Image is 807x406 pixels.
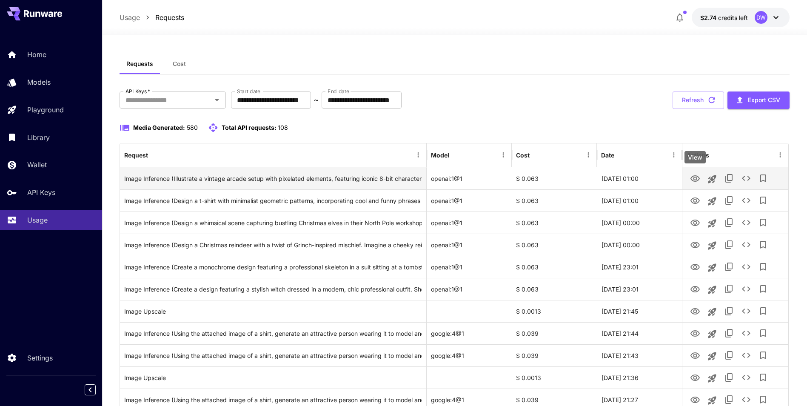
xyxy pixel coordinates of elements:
[126,60,153,68] span: Requests
[704,259,721,276] button: Launch in playground
[738,258,755,275] button: See details
[684,151,706,163] div: View
[755,236,772,253] button: Add to library
[597,300,682,322] div: 24 Sep, 2025 21:45
[512,256,597,278] div: $ 0.063
[687,258,704,275] button: View
[597,234,682,256] div: 25 Sep, 2025 00:00
[597,278,682,300] div: 24 Sep, 2025 23:01
[738,170,755,187] button: See details
[124,152,148,159] div: Request
[516,152,530,159] div: Cost
[597,212,682,234] div: 25 Sep, 2025 00:00
[512,300,597,322] div: $ 0.0013
[704,193,721,210] button: Launch in playground
[687,346,704,364] button: View
[582,149,594,161] button: Menu
[427,167,512,189] div: openai:1@1
[597,322,682,344] div: 24 Sep, 2025 21:44
[738,236,755,253] button: See details
[597,167,682,189] div: 25 Sep, 2025 01:00
[124,168,422,189] div: Click to copy prompt
[687,192,704,209] button: View
[512,322,597,344] div: $ 0.039
[738,369,755,386] button: See details
[721,303,738,320] button: Copy TaskUUID
[774,149,786,161] button: Menu
[704,281,721,298] button: Launch in playground
[721,280,738,297] button: Copy TaskUUID
[687,369,704,386] button: View
[738,347,755,364] button: See details
[704,215,721,232] button: Launch in playground
[237,88,260,95] label: Start date
[27,132,50,143] p: Library
[687,214,704,231] button: View
[427,212,512,234] div: openai:1@1
[427,256,512,278] div: openai:1@1
[412,149,424,161] button: Menu
[755,11,767,24] div: DW
[133,124,185,131] span: Media Generated:
[755,280,772,297] button: Add to library
[187,124,198,131] span: 580
[615,149,627,161] button: Sort
[27,49,46,60] p: Home
[718,14,748,21] span: credits left
[450,149,462,161] button: Sort
[738,280,755,297] button: See details
[497,149,509,161] button: Menu
[687,324,704,342] button: View
[328,88,349,95] label: End date
[431,152,449,159] div: Model
[124,212,422,234] div: Click to copy prompt
[704,171,721,188] button: Launch in playground
[27,105,64,115] p: Playground
[427,344,512,366] div: google:4@1
[149,149,161,161] button: Sort
[512,366,597,389] div: $ 0.0013
[687,236,704,253] button: View
[700,14,718,21] span: $2.74
[124,300,422,322] div: Click to copy prompt
[27,215,48,225] p: Usage
[278,124,288,131] span: 108
[755,258,772,275] button: Add to library
[124,256,422,278] div: Click to copy prompt
[27,187,55,197] p: API Keys
[721,170,738,187] button: Copy TaskUUID
[704,237,721,254] button: Launch in playground
[27,353,53,363] p: Settings
[124,278,422,300] div: Click to copy prompt
[512,167,597,189] div: $ 0.063
[597,344,682,366] div: 24 Sep, 2025 21:43
[530,149,542,161] button: Sort
[512,234,597,256] div: $ 0.063
[755,170,772,187] button: Add to library
[155,12,184,23] a: Requests
[597,189,682,212] div: 25 Sep, 2025 01:00
[721,192,738,209] button: Copy TaskUUID
[512,344,597,366] div: $ 0.039
[85,384,96,395] button: Collapse sidebar
[668,149,680,161] button: Menu
[601,152,614,159] div: Date
[120,12,184,23] nav: breadcrumb
[597,366,682,389] div: 24 Sep, 2025 21:36
[27,160,47,170] p: Wallet
[91,382,102,397] div: Collapse sidebar
[673,91,724,109] button: Refresh
[314,95,319,105] p: ~
[124,323,422,344] div: Click to copy prompt
[687,280,704,297] button: View
[727,91,790,109] button: Export CSV
[120,12,140,23] a: Usage
[704,348,721,365] button: Launch in playground
[738,303,755,320] button: See details
[125,88,150,95] label: API Keys
[512,278,597,300] div: $ 0.063
[427,278,512,300] div: openai:1@1
[692,8,790,27] button: $2.73531DW
[124,345,422,366] div: Click to copy prompt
